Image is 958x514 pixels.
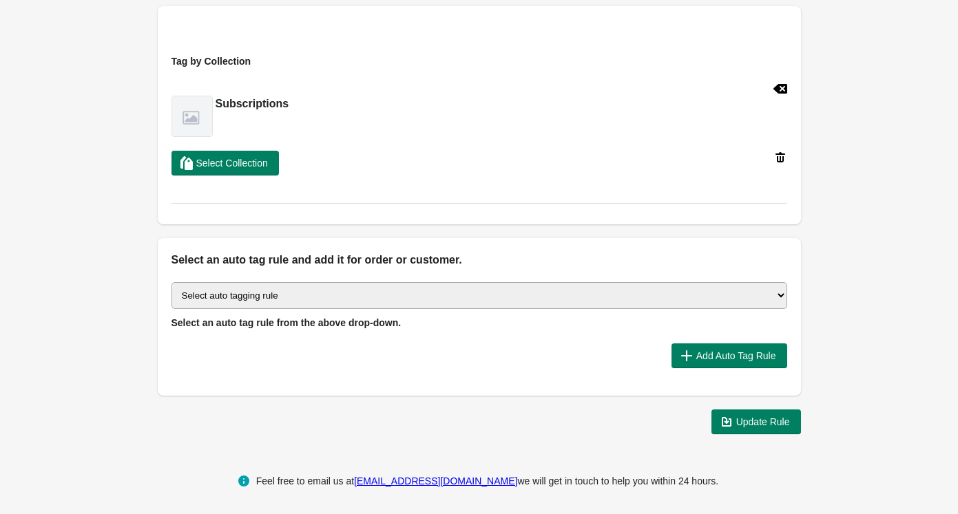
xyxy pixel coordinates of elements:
[256,473,719,489] div: Feel free to email us at we will get in touch to help you within 24 hours.
[354,475,517,486] a: [EMAIL_ADDRESS][DOMAIN_NAME]
[171,252,787,268] h2: Select an auto tag rule and add it for order or customer.
[171,317,402,328] span: Select an auto tag rule from the above drop-down.
[172,96,212,136] img: notfound.png
[711,409,801,434] button: Update Rule
[696,350,776,361] span: Add Auto Tag Rule
[216,96,289,112] h2: Subscriptions
[171,151,279,175] button: Select Collection
[171,56,251,67] span: Tag by Collection
[736,416,790,427] span: Update Rule
[671,343,787,368] button: Add Auto Tag Rule
[196,158,268,169] span: Select Collection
